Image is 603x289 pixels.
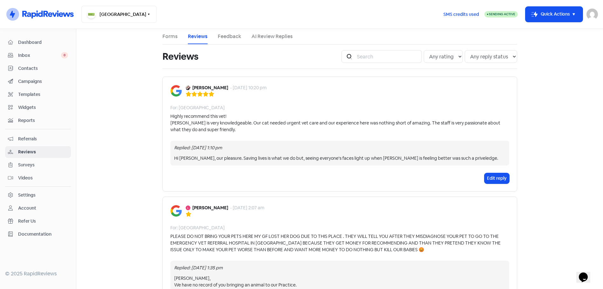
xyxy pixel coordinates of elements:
div: - [DATE] 2:07 am [230,205,264,211]
div: Highly recommend this vet! [PERSON_NAME] is very knowledgeable. Our cat needed urgent vet care an... [170,113,509,133]
input: Search [353,50,422,63]
a: Documentation [5,228,71,240]
button: Quick Actions [525,7,583,22]
a: Inbox 0 [5,50,71,61]
div: For: [GEOGRAPHIC_DATA] [170,104,225,111]
a: Videos [5,172,71,184]
i: Replied: [DATE] 1:35 pm [174,265,223,271]
span: Widgets [18,104,68,111]
a: Reviews [5,146,71,158]
a: Referrals [5,133,71,145]
a: Reports [5,115,71,126]
a: Feedback [218,33,241,40]
button: [GEOGRAPHIC_DATA] [81,6,157,23]
span: Reviews [18,149,68,155]
span: Dashboard [18,39,68,46]
img: User [586,9,598,20]
iframe: chat widget [576,264,597,283]
button: Edit reply [484,173,509,184]
i: Replied: [DATE] 1:10 pm [174,145,222,151]
span: Documentation [18,231,68,238]
span: Sending Active [489,12,515,16]
a: Refer Us [5,215,71,227]
div: PLEASE DO NOT BRING YOUR PETS HERE MY GF LOST HER DOG DUE TO THIS PLACE . THEY WILL TELL YOU AFTE... [170,233,509,253]
a: Surveys [5,159,71,171]
a: Templates [5,89,71,100]
span: Videos [18,175,68,181]
span: Referrals [18,136,68,142]
div: © 2025 RapidReviews [5,270,71,278]
img: Image [170,205,182,217]
span: Campaigns [18,78,68,85]
h1: Reviews [162,46,199,67]
span: 0 [61,52,68,58]
img: Avatar [186,205,190,210]
span: Templates [18,91,68,98]
img: Avatar [186,85,190,90]
a: Contacts [5,63,71,74]
div: Settings [18,192,36,198]
a: Settings [5,189,71,201]
a: AI Review Replies [251,33,293,40]
b: [PERSON_NAME] [192,205,228,211]
div: Hi [PERSON_NAME], our pleasure. Saving lives is what we do but, seeing everyone's faces light up ... [174,155,505,162]
span: Surveys [18,162,68,168]
a: Reviews [188,33,208,40]
a: Forms [162,33,178,40]
span: Reports [18,117,68,124]
b: [PERSON_NAME] [192,84,228,91]
span: Contacts [18,65,68,72]
div: For: [GEOGRAPHIC_DATA] [170,225,225,231]
div: - [DATE] 10:20 pm [230,84,267,91]
a: Sending Active [484,10,518,18]
span: Refer Us [18,218,68,225]
span: SMS credits used [443,11,479,18]
div: Account [18,205,36,212]
span: Inbox [18,52,61,59]
img: Image [170,85,182,97]
a: Widgets [5,102,71,113]
a: Account [5,202,71,214]
a: SMS credits used [438,10,484,17]
a: Campaigns [5,76,71,87]
a: Dashboard [5,37,71,48]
